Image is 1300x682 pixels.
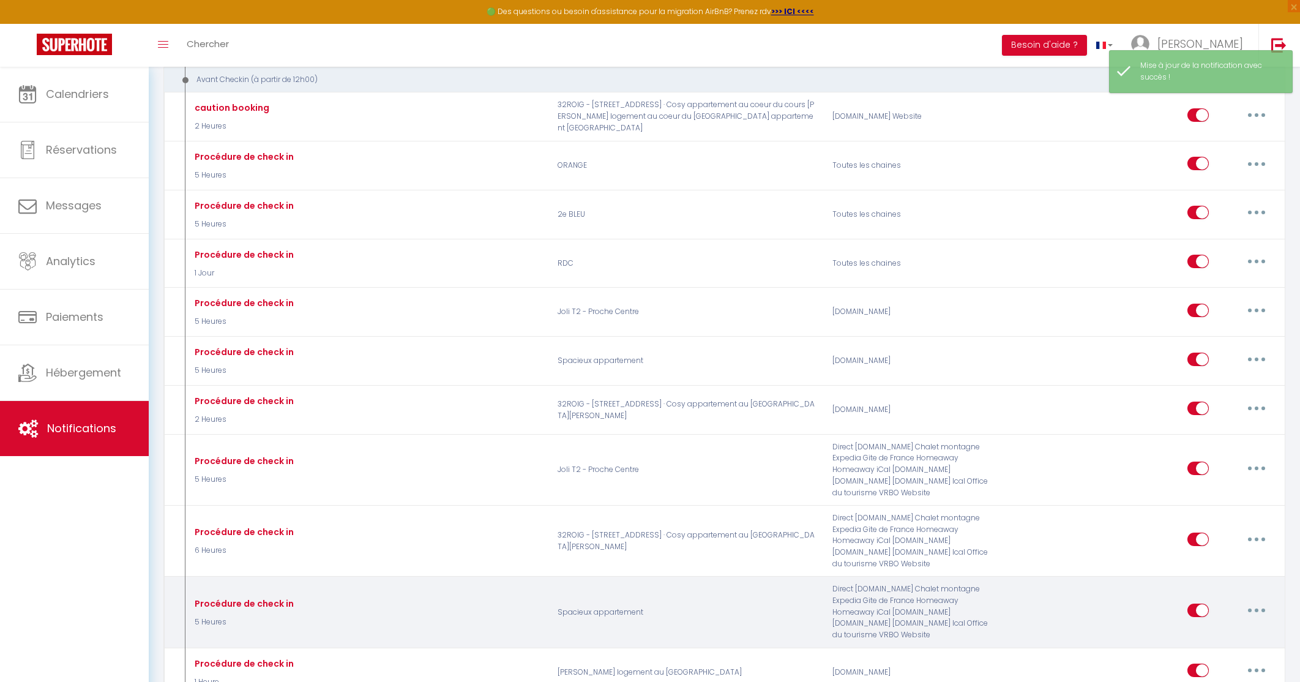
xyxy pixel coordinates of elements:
p: Spacieux appartement [550,343,824,379]
p: 1 Jour [192,268,294,279]
div: Procédure de check in [192,597,294,610]
div: [DOMAIN_NAME] Website [824,99,1007,135]
p: 5 Heures [192,316,294,328]
p: 5 Heures [192,170,294,181]
span: [PERSON_NAME] [1157,36,1243,51]
p: 32ROIG - [STREET_ADDRESS] · Cosy appartement au [GEOGRAPHIC_DATA][PERSON_NAME] [550,512,824,570]
span: Hébergement [46,365,121,380]
div: Procédure de check in [192,454,294,468]
img: logout [1271,37,1287,53]
p: 5 Heures [192,616,294,628]
div: Procédure de check in [192,199,294,212]
span: Réservations [46,142,117,157]
div: Direct [DOMAIN_NAME] Chalet montagne Expedia Gite de France Homeaway Homeaway iCal [DOMAIN_NAME] ... [824,512,1007,570]
p: RDC [550,245,824,281]
div: Direct [DOMAIN_NAME] Chalet montagne Expedia Gite de France Homeaway Homeaway iCal [DOMAIN_NAME] ... [824,441,1007,499]
div: Mise à jour de la notification avec succès ! [1140,60,1280,83]
img: Super Booking [37,34,112,55]
p: 2 Heures [192,121,269,132]
div: [DOMAIN_NAME] [824,392,1007,428]
p: 5 Heures [192,474,294,485]
p: 5 Heures [192,219,294,230]
div: Toutes les chaines [824,148,1007,183]
div: [DOMAIN_NAME] [824,294,1007,330]
div: Toutes les chaines [824,245,1007,281]
p: 2e BLEU [550,197,824,232]
div: Procédure de check in [192,296,294,310]
p: Joli T2 - Proche Centre [550,441,824,499]
p: Joli T2 - Proche Centre [550,294,824,330]
span: Calendriers [46,86,109,102]
span: Chercher [187,37,229,50]
div: caution booking [192,101,269,114]
span: Messages [46,198,102,213]
a: Chercher [177,24,238,67]
span: Paiements [46,309,103,324]
p: ORANGE [550,148,824,183]
div: Avant Checkin (à partir de 12h00) [175,74,1252,86]
div: Procédure de check in [192,248,294,261]
div: Toutes les chaines [824,197,1007,232]
p: 32ROIG - [STREET_ADDRESS] · Cosy appartement au coeur du cours [PERSON_NAME] logement au coeur du... [550,99,824,135]
a: ... [PERSON_NAME] [1122,24,1258,67]
p: 2 Heures [192,414,294,425]
div: Procédure de check in [192,525,294,539]
span: Analytics [46,253,95,269]
a: >>> ICI <<<< [771,6,814,17]
p: Spacieux appartement [550,583,824,641]
p: 32ROIG - [STREET_ADDRESS] · Cosy appartement au [GEOGRAPHIC_DATA][PERSON_NAME] [550,392,824,428]
p: 6 Heures [192,545,294,556]
img: ... [1131,35,1149,53]
div: Procédure de check in [192,150,294,163]
div: [DOMAIN_NAME] [824,343,1007,379]
p: 5 Heures [192,365,294,377]
div: Direct [DOMAIN_NAME] Chalet montagne Expedia Gite de France Homeaway Homeaway iCal [DOMAIN_NAME] ... [824,583,1007,641]
div: Procédure de check in [192,345,294,359]
div: Procédure de check in [192,657,294,670]
div: Procédure de check in [192,394,294,408]
span: Notifications [47,421,116,436]
button: Besoin d'aide ? [1002,35,1087,56]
